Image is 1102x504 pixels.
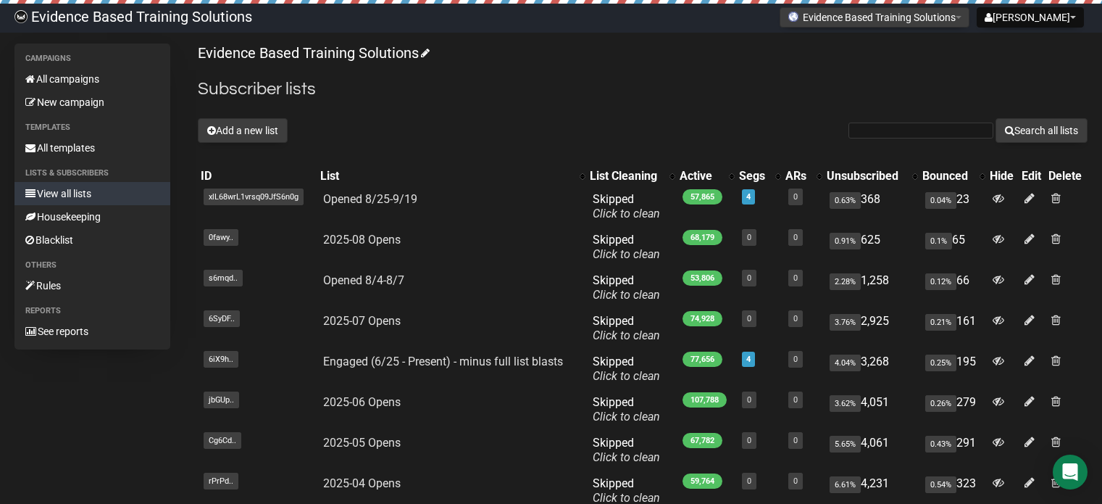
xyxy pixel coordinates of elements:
a: 0 [747,233,751,242]
td: 1,258 [824,268,919,308]
a: 2025-08 Opens [323,233,401,247]
span: 0fawy.. [204,229,238,246]
span: 67,782 [683,433,722,448]
div: Open Intercom Messenger [1053,455,1088,489]
a: 0 [793,355,798,364]
span: Skipped [593,233,660,261]
span: rPrPd.. [204,473,238,489]
a: 0 [747,436,751,445]
span: Skipped [593,192,660,220]
li: Templates [14,119,170,136]
a: 0 [793,476,798,486]
a: Blacklist [14,228,170,252]
td: 2,925 [824,308,919,349]
a: 0 [793,436,798,445]
td: 3,268 [824,349,919,389]
td: 4,051 [824,389,919,430]
a: 0 [793,273,798,283]
div: List Cleaning [590,169,662,183]
th: Hide: No sort applied, sorting is disabled [987,166,1019,186]
a: Click to clean [593,369,660,383]
span: Cg6Cd.. [204,432,241,449]
span: 4.04% [830,355,861,371]
button: Add a new list [198,118,288,143]
a: Click to clean [593,410,660,424]
span: 0.12% [925,273,956,290]
span: Skipped [593,273,660,302]
a: 4 [746,192,751,202]
th: List: No sort applied, activate to apply an ascending sort [317,166,587,186]
th: Unsubscribed: No sort applied, activate to apply an ascending sort [824,166,919,186]
div: Segs [739,169,768,183]
th: Active: No sort applied, activate to apply an ascending sort [677,166,736,186]
li: Campaigns [14,50,170,67]
button: Search all lists [995,118,1088,143]
span: Skipped [593,395,660,424]
th: Edit: No sort applied, sorting is disabled [1019,166,1045,186]
li: Others [14,257,170,274]
td: 66 [919,268,987,308]
span: 53,806 [683,270,722,286]
span: 2.28% [830,273,861,290]
a: Click to clean [593,329,660,342]
span: 5.65% [830,436,861,453]
span: 0.91% [830,233,861,249]
span: 6.61% [830,476,861,493]
span: 77,656 [683,352,722,367]
a: Click to clean [593,207,660,220]
a: 2025-07 Opens [323,314,401,328]
td: 4,061 [824,430,919,471]
a: All templates [14,136,170,160]
a: 0 [747,476,751,486]
span: 3.76% [830,314,861,331]
span: 0.43% [925,436,956,453]
span: 0.54% [925,476,956,493]
td: 625 [824,227,919,268]
a: 4 [746,355,751,364]
span: 6SyDF.. [204,310,240,327]
img: 6a635aadd5b086599a41eda90e0773ac [14,10,28,23]
div: Hide [990,169,1016,183]
a: 0 [793,314,798,323]
span: 0.25% [925,355,956,371]
a: Evidence Based Training Solutions [198,44,427,62]
a: 0 [747,314,751,323]
span: 0.63% [830,192,861,209]
td: 23 [919,186,987,227]
td: 368 [824,186,919,227]
a: Rules [14,274,170,297]
span: 0.21% [925,314,956,331]
a: Engaged (6/25 - Present) - minus full list blasts [323,355,563,368]
a: 0 [747,273,751,283]
th: ID: No sort applied, sorting is disabled [198,166,317,186]
a: Opened 8/25-9/19 [323,192,417,206]
span: Skipped [593,436,660,464]
h2: Subscriber lists [198,76,1088,102]
a: All campaigns [14,67,170,91]
td: 195 [919,349,987,389]
span: s6mqd.. [204,270,243,286]
span: 6iX9h.. [204,351,238,368]
span: xlL68wrL1vrsq09JfS6n0g [204,189,304,205]
a: 2025-05 Opens [323,436,401,450]
a: See reports [14,320,170,343]
span: 0.1% [925,233,952,249]
div: Delete [1048,169,1085,183]
a: 0 [793,233,798,242]
th: List Cleaning: No sort applied, activate to apply an ascending sort [587,166,677,186]
td: 279 [919,389,987,430]
a: 2025-06 Opens [323,395,401,409]
a: New campaign [14,91,170,114]
span: 3.62% [830,395,861,412]
span: 68,179 [683,230,722,245]
td: 291 [919,430,987,471]
li: Lists & subscribers [14,165,170,182]
a: View all lists [14,182,170,205]
a: Click to clean [593,450,660,464]
span: 57,865 [683,189,722,205]
button: Evidence Based Training Solutions [780,7,969,28]
img: favicons [788,11,799,22]
span: 0.04% [925,192,956,209]
div: Edit [1022,169,1043,183]
th: Delete: No sort applied, sorting is disabled [1045,166,1088,186]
